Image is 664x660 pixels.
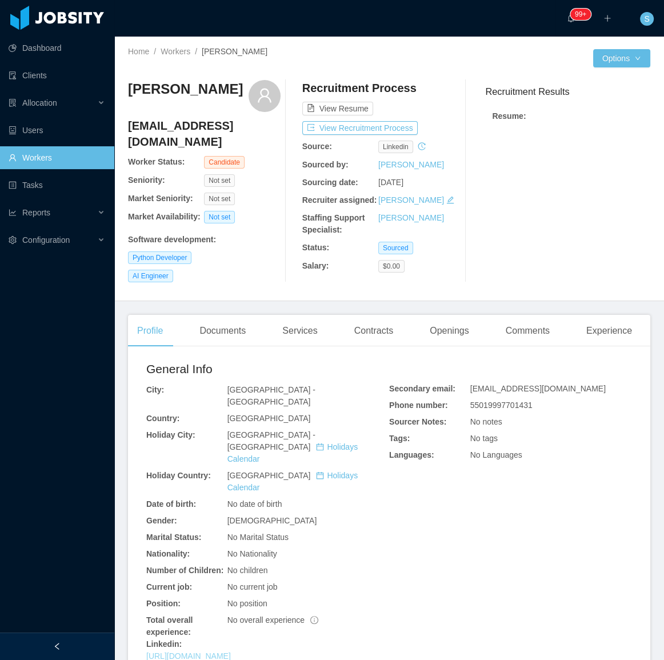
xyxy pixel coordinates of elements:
[389,434,410,443] b: Tags:
[146,385,164,394] b: City:
[418,142,426,150] i: icon: history
[310,616,318,624] span: info-circle
[146,549,190,558] b: Nationality:
[302,261,329,270] b: Salary:
[345,315,402,347] div: Contracts
[22,208,50,217] span: Reports
[128,175,165,185] b: Seniority:
[446,196,454,204] i: icon: edit
[577,315,641,347] div: Experience
[227,499,282,509] span: No date of birth
[644,12,649,26] span: S
[302,104,373,113] a: icon: file-textView Resume
[9,146,105,169] a: icon: userWorkers
[146,516,177,525] b: Gender:
[227,582,278,591] span: No current job
[227,471,358,492] span: [GEOGRAPHIC_DATA]
[9,209,17,217] i: icon: line-chart
[593,49,650,67] button: Optionsicon: down
[497,315,559,347] div: Comments
[421,315,478,347] div: Openings
[302,121,418,135] button: icon: exportView Recruitment Process
[570,9,591,20] sup: 1214
[146,430,195,439] b: Holiday City:
[204,193,235,205] span: Not set
[302,213,365,234] b: Staffing Support Specialist:
[302,160,349,169] b: Sourced by:
[161,47,190,56] a: Workers
[302,243,329,252] b: Status:
[470,417,502,426] span: No notes
[227,549,277,558] span: No Nationality
[567,14,575,22] i: icon: bell
[378,195,444,205] a: [PERSON_NAME]
[389,450,434,459] b: Languages:
[9,119,105,142] a: icon: robotUsers
[470,450,522,459] span: No Languages
[22,235,70,245] span: Configuration
[128,212,201,221] b: Market Availability:
[204,174,235,187] span: Not set
[22,98,57,107] span: Allocation
[389,384,455,393] b: Secondary email:
[146,639,182,649] b: Linkedin:
[128,315,172,347] div: Profile
[389,417,446,426] b: Sourcer Notes:
[378,141,413,153] span: linkedin
[146,599,181,608] b: Position:
[9,99,17,107] i: icon: solution
[302,195,377,205] b: Recruiter assigned:
[273,315,326,347] div: Services
[227,615,318,625] span: No overall experience
[603,14,611,22] i: icon: plus
[302,102,373,115] button: icon: file-textView Resume
[302,123,418,133] a: icon: exportView Recruitment Process
[227,599,267,608] span: No position
[316,471,324,479] i: icon: calendar
[190,315,255,347] div: Documents
[389,401,448,410] b: Phone number:
[128,194,193,203] b: Market Seniority:
[128,235,216,244] b: Software development :
[378,242,413,254] span: Sourced
[202,47,267,56] span: [PERSON_NAME]
[485,85,650,99] h3: Recruitment Results
[128,118,281,150] h4: [EMAIL_ADDRESS][DOMAIN_NAME]
[470,384,606,393] span: [EMAIL_ADDRESS][DOMAIN_NAME]
[492,111,526,121] strong: Resume :
[146,499,196,509] b: Date of birth:
[204,156,245,169] span: Candidate
[154,47,156,56] span: /
[128,47,149,56] a: Home
[9,174,105,197] a: icon: profileTasks
[378,160,444,169] a: [PERSON_NAME]
[227,414,311,423] span: [GEOGRAPHIC_DATA]
[378,178,403,187] span: [DATE]
[257,87,273,103] i: icon: user
[9,64,105,87] a: icon: auditClients
[146,615,193,637] b: Total overall experience:
[195,47,197,56] span: /
[146,360,389,378] h2: General Info
[146,566,223,575] b: Number of Children:
[227,430,358,463] span: [GEOGRAPHIC_DATA] - [GEOGRAPHIC_DATA]
[378,213,444,222] a: [PERSON_NAME]
[302,142,332,151] b: Source:
[146,414,179,423] b: Country:
[146,533,201,542] b: Marital Status:
[316,443,324,451] i: icon: calendar
[227,566,268,575] span: No children
[227,385,315,406] span: [GEOGRAPHIC_DATA] - [GEOGRAPHIC_DATA]
[128,157,185,166] b: Worker Status:
[227,533,289,542] span: No Marital Status
[128,270,173,282] span: AI Engineer
[128,251,191,264] span: Python Developer
[227,516,317,525] span: [DEMOGRAPHIC_DATA]
[470,433,632,445] div: No tags
[470,401,533,410] span: 55019997701431
[204,211,235,223] span: Not set
[378,260,405,273] span: $0.00
[146,471,211,480] b: Holiday Country:
[128,80,243,98] h3: [PERSON_NAME]
[9,236,17,244] i: icon: setting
